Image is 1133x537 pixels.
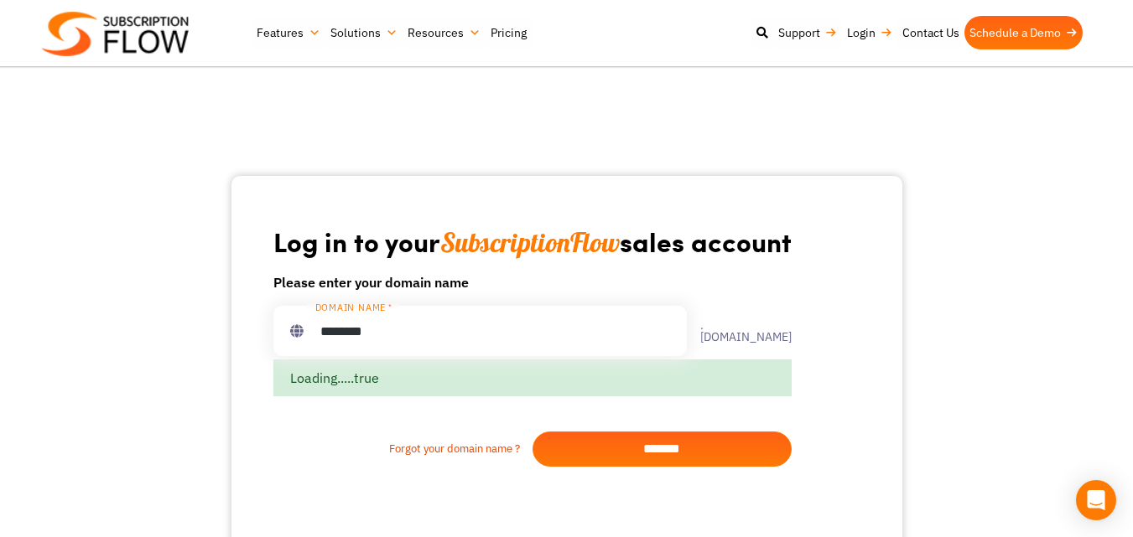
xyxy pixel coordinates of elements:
a: Schedule a Demo [964,16,1083,49]
a: Forgot your domain name ? [273,441,533,457]
h1: Log in to your sales account [273,225,792,259]
div: Loading.....true [273,359,792,396]
img: Subscriptionflow [42,12,189,56]
a: Solutions [325,16,403,49]
h6: Please enter your domain name [273,272,792,292]
a: Support [773,16,842,49]
div: Open Intercom Messenger [1076,480,1116,520]
a: Contact Us [897,16,964,49]
a: Pricing [486,16,532,49]
a: Features [252,16,325,49]
span: SubscriptionFlow [440,225,620,259]
a: Resources [403,16,486,49]
label: .[DOMAIN_NAME] [687,319,792,343]
a: Login [842,16,897,49]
